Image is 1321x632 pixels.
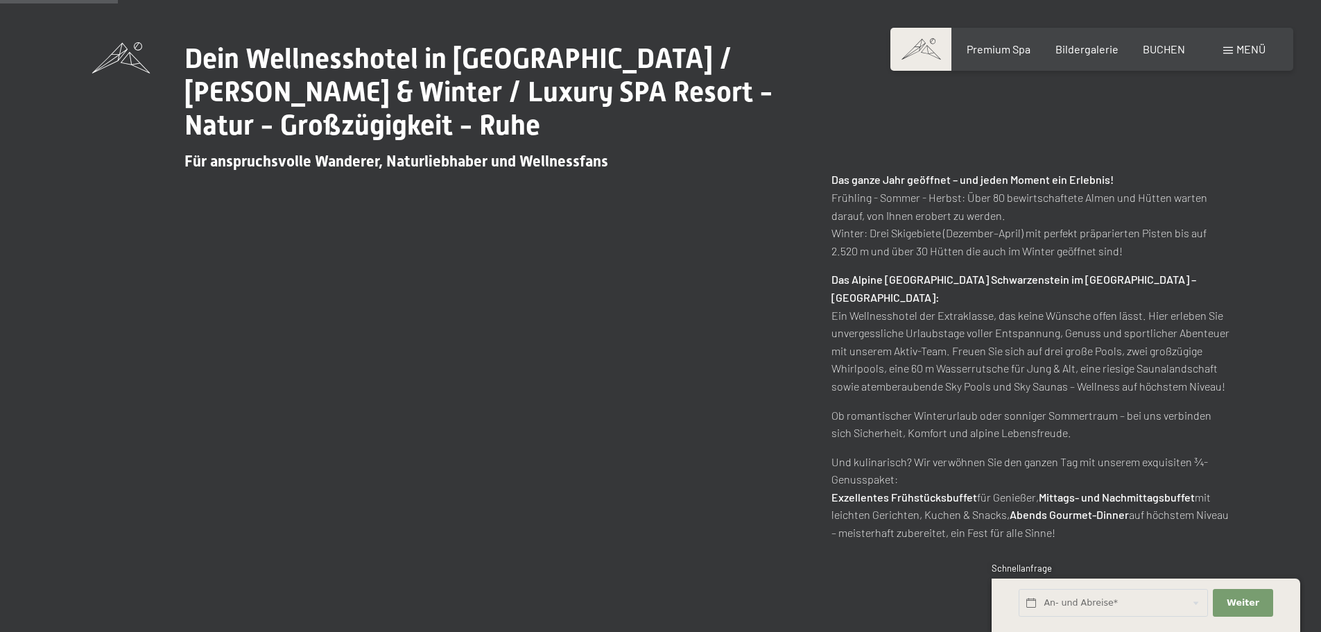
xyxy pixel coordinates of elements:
[831,453,1229,542] p: Und kulinarisch? Wir verwöhnen Sie den ganzen Tag mit unserem exquisiten ¾-Genusspaket: für Genie...
[1236,42,1266,55] span: Menü
[992,563,1052,574] span: Schnellanfrage
[1143,42,1185,55] a: BUCHEN
[1213,589,1272,617] button: Weiter
[831,171,1229,259] p: Frühling - Sommer - Herbst: Über 80 bewirtschaftete Almen und Hütten warten darauf, von Ihnen ero...
[831,490,977,504] strong: Exzellentes Frühstücksbuffet
[184,153,608,170] span: Für anspruchsvolle Wanderer, Naturliebhaber und Wellnessfans
[1055,42,1119,55] a: Bildergalerie
[831,271,1229,395] p: Ein Wellnesshotel der Extraklasse, das keine Wünsche offen lässt. Hier erleben Sie unvergessliche...
[967,42,1030,55] a: Premium Spa
[184,42,773,142] span: Dein Wellnesshotel in [GEOGRAPHIC_DATA] / [PERSON_NAME] & Winter / Luxury SPA Resort - Natur - Gr...
[831,407,1229,442] p: Ob romantischer Winterurlaub oder sonniger Sommertraum – bei uns verbinden sich Sicherheit, Komfo...
[1227,597,1259,609] span: Weiter
[1010,508,1129,521] strong: Abends Gourmet-Dinner
[831,173,1114,186] strong: Das ganze Jahr geöffnet – und jeden Moment ein Erlebnis!
[1039,490,1195,504] strong: Mittags- und Nachmittagsbuffet
[831,273,1196,304] strong: Das Alpine [GEOGRAPHIC_DATA] Schwarzenstein im [GEOGRAPHIC_DATA] – [GEOGRAPHIC_DATA]:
